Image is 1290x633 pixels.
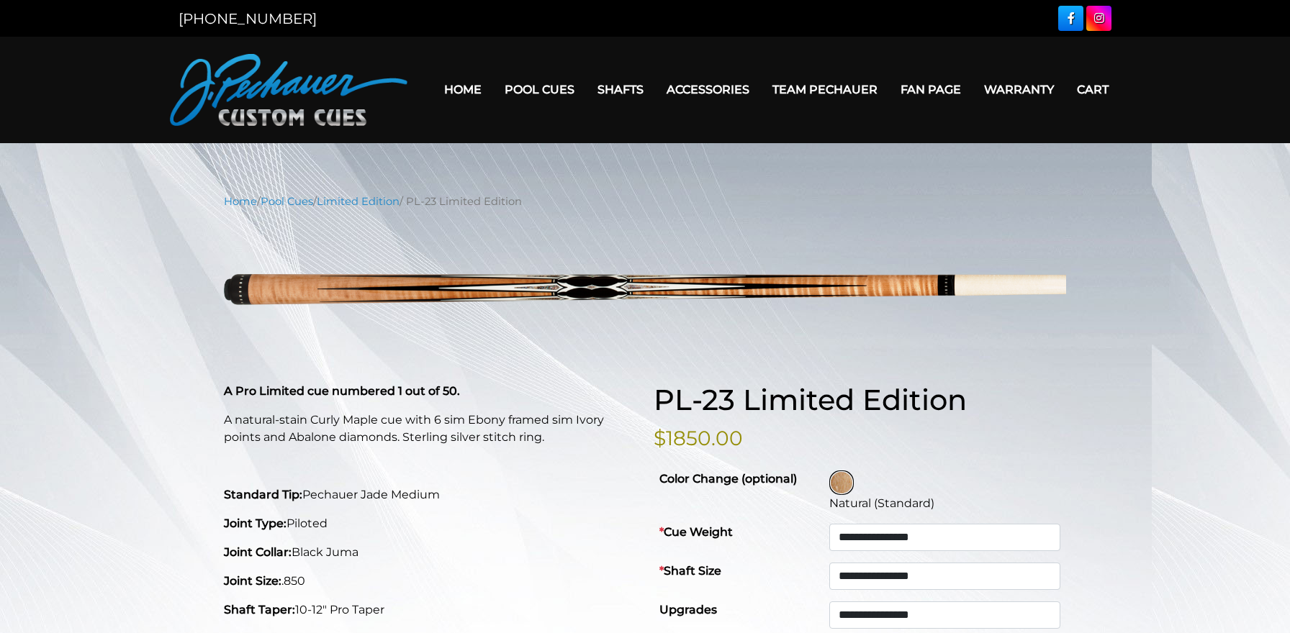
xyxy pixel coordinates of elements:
[224,516,287,530] strong: Joint Type:
[829,495,1060,512] div: Natural (Standard)
[170,54,407,126] img: Pechauer Custom Cues
[224,195,257,208] a: Home
[761,71,889,108] a: Team Pechauer
[179,10,317,27] a: [PHONE_NUMBER]
[586,71,655,108] a: Shafts
[224,193,1066,209] nav: Breadcrumb
[1065,71,1120,108] a: Cart
[889,71,973,108] a: Fan Page
[224,488,302,501] strong: Standard Tip:
[224,544,636,561] p: Black Juma
[224,603,295,616] strong: Shaft Taper:
[659,564,721,578] strong: Shaft Size
[493,71,586,108] a: Pool Cues
[654,383,1066,417] h1: PL-23 Limited Edition
[224,574,281,588] strong: Joint Size:
[224,515,636,532] p: Piloted
[831,472,852,493] img: Natural
[973,71,1065,108] a: Warranty
[659,603,717,616] strong: Upgrades
[659,525,733,539] strong: Cue Weight
[659,472,797,486] strong: Color Change (optional)
[224,601,636,619] p: 10-12″ Pro Taper
[224,573,636,590] p: .850
[433,71,493,108] a: Home
[317,195,400,208] a: Limited Edition
[224,411,636,446] p: A natural-stain Curly Maple cue with 6 sim Ebony framed sim Ivory points and Abalone diamonds. St...
[654,426,743,450] bdi: $1850.00
[261,195,313,208] a: Pool Cues
[224,384,460,398] strong: A Pro Limited cue numbered 1 out of 50.
[224,545,292,559] strong: Joint Collar:
[224,486,636,504] p: Pechauer Jade Medium
[655,71,761,108] a: Accessories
